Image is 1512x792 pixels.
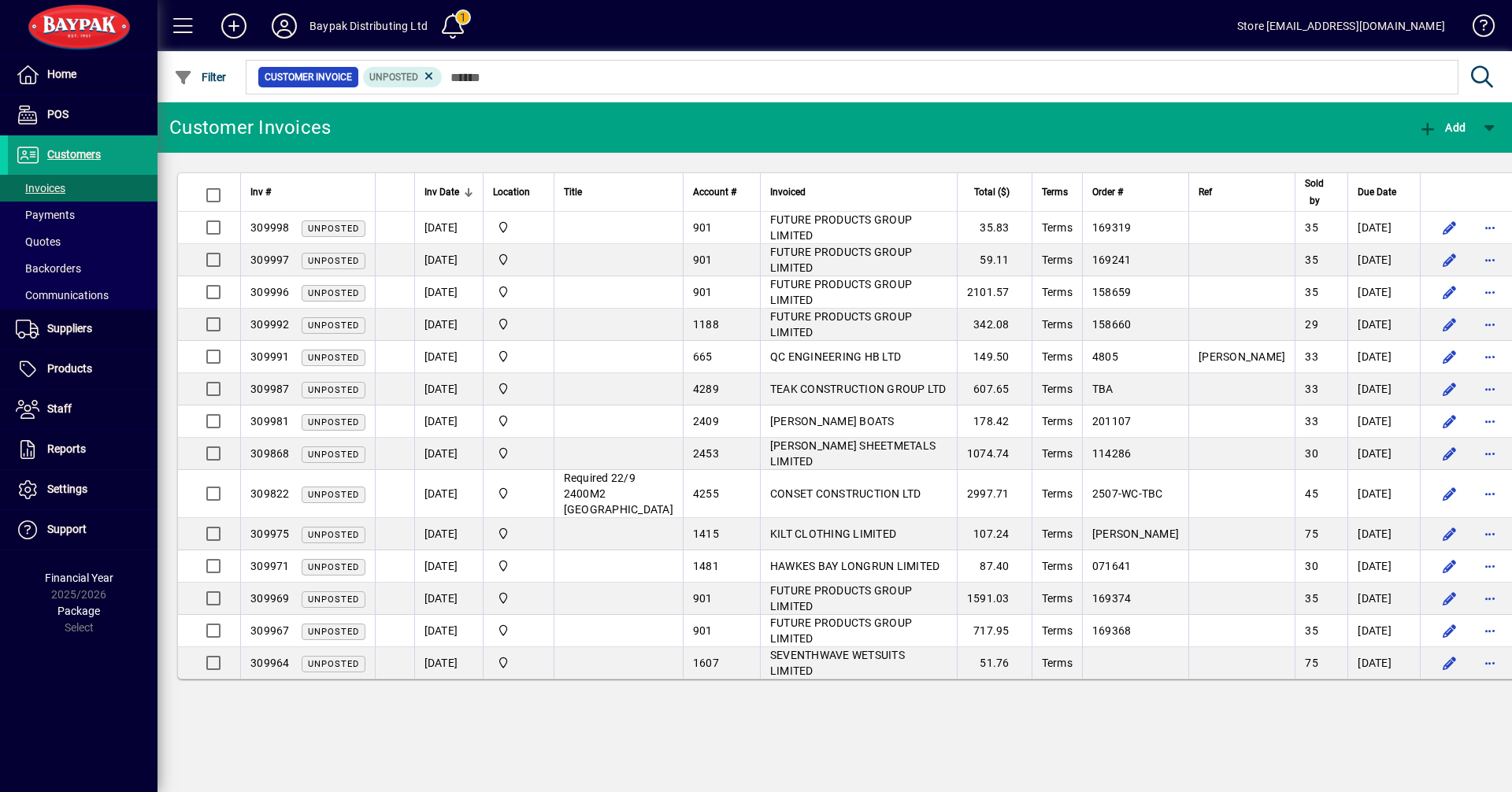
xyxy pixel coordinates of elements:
[1199,350,1285,363] span: [PERSON_NAME]
[1042,415,1073,427] span: Terms
[957,583,1032,615] td: 1591.03
[1042,183,1068,201] span: Terms
[1436,247,1462,272] button: Edit
[8,255,157,282] a: Backorders
[1305,350,1318,363] span: 33
[308,224,359,234] span: Unposted
[250,415,290,427] span: 309981
[967,183,1024,201] div: Total ($)
[47,148,101,161] span: Customers
[1347,244,1420,276] td: [DATE]
[47,322,92,335] span: Suppliers
[1092,560,1132,572] span: 071641
[250,527,290,540] span: 309975
[1347,405,1420,438] td: [DATE]
[770,310,912,339] span: FUTURE PRODUCTS GROUP LIMITED
[693,254,713,266] span: 901
[250,383,290,395] span: 309987
[47,68,76,80] span: Home
[770,487,921,500] span: CONSET CONSTRUCTION LTD
[1358,183,1410,201] div: Due Date
[693,592,713,605] span: 901
[1042,624,1073,637] span: Terms
[1092,318,1132,331] span: 158660
[265,69,352,85] span: Customer Invoice
[1092,254,1132,266] span: 169241
[693,415,719,427] span: 2409
[308,659,359,669] span: Unposted
[1199,183,1212,201] span: Ref
[308,353,359,363] span: Unposted
[1347,341,1420,373] td: [DATE]
[308,594,359,605] span: Unposted
[1305,318,1318,331] span: 29
[1042,560,1073,572] span: Terms
[957,244,1032,276] td: 59.11
[1347,470,1420,518] td: [DATE]
[1092,183,1179,201] div: Order #
[770,560,940,572] span: HAWKES BAY LONGRUN LIMITED
[493,316,544,333] span: Baypak - Onekawa
[1436,521,1462,546] button: Edit
[16,289,109,302] span: Communications
[1092,350,1118,363] span: 4805
[308,627,359,637] span: Unposted
[1418,121,1466,134] span: Add
[16,182,65,194] span: Invoices
[414,470,483,518] td: [DATE]
[957,438,1032,470] td: 1074.74
[693,286,713,298] span: 901
[1414,113,1469,142] button: Add
[1347,212,1420,244] td: [DATE]
[1477,376,1503,402] button: More options
[770,616,912,645] span: FUTURE PRODUCTS GROUP LIMITED
[957,212,1032,244] td: 35.83
[493,485,544,502] span: Baypak - Onekawa
[1092,527,1179,540] span: [PERSON_NAME]
[1436,441,1462,466] button: Edit
[1436,650,1462,675] button: Edit
[1477,312,1503,337] button: More options
[414,244,483,276] td: [DATE]
[1477,279,1503,305] button: More options
[414,647,483,679] td: [DATE]
[770,439,936,468] span: [PERSON_NAME] SHEETMETALS LIMITED
[770,183,806,201] span: Invoiced
[1042,286,1073,298] span: Terms
[259,12,309,40] button: Profile
[693,560,719,572] span: 1481
[250,560,290,572] span: 309971
[1436,409,1462,434] button: Edit
[414,550,483,583] td: [DATE]
[693,487,719,500] span: 4255
[493,622,544,639] span: Baypak - Onekawa
[1092,624,1132,637] span: 169368
[308,530,359,540] span: Unposted
[493,654,544,672] span: Baypak - Onekawa
[308,450,359,460] span: Unposted
[1436,279,1462,305] button: Edit
[564,183,582,201] span: Title
[424,183,473,201] div: Inv Date
[8,309,157,349] a: Suppliers
[493,183,544,201] div: Location
[1461,3,1492,54] a: Knowledge Base
[957,341,1032,373] td: 149.50
[957,518,1032,550] td: 107.24
[1477,553,1503,579] button: More options
[564,472,673,516] span: Required 22/9 2400M2 [GEOGRAPHIC_DATA]
[414,212,483,244] td: [DATE]
[57,605,100,617] span: Package
[693,383,719,395] span: 4289
[414,373,483,405] td: [DATE]
[770,213,912,242] span: FUTURE PRODUCTS GROUP LIMITED
[1042,318,1073,331] span: Terms
[250,318,290,331] span: 309992
[693,624,713,637] span: 901
[414,438,483,470] td: [DATE]
[8,470,157,509] a: Settings
[1092,383,1114,395] span: TBA
[250,183,365,201] div: Inv #
[309,13,428,39] div: Baypak Distributing Ltd
[414,583,483,615] td: [DATE]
